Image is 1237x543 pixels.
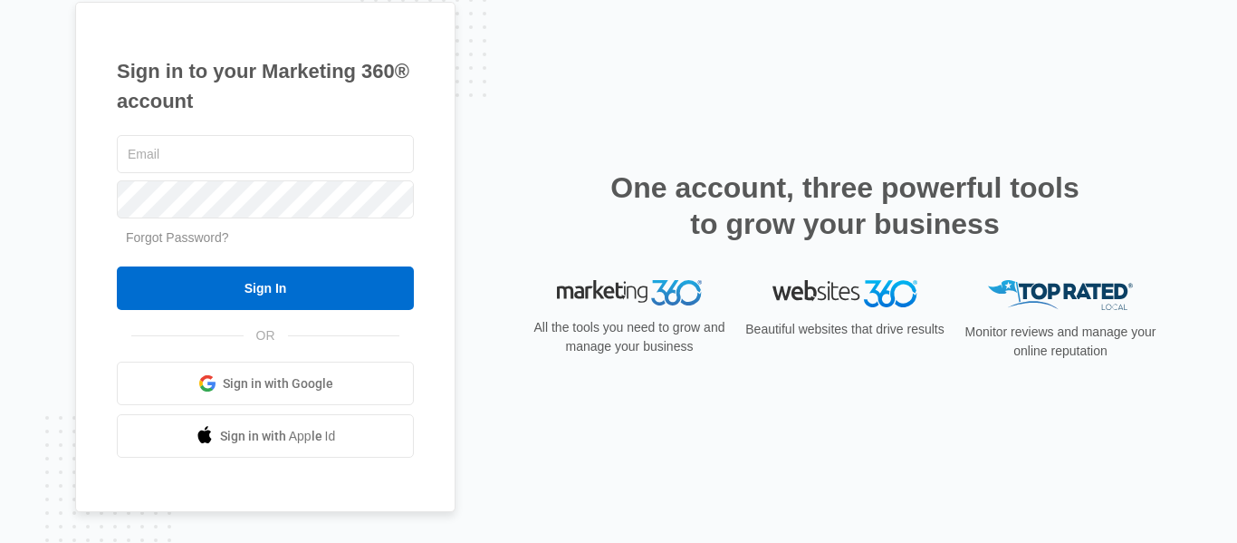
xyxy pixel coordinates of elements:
img: Websites 360 [772,280,917,306]
h1: Sign in to your Marketing 360® account [117,56,414,116]
p: Beautiful websites that drive results [743,320,946,339]
span: Sign in with Google [223,374,333,393]
img: Marketing 360 [557,280,702,305]
a: Sign in with Google [117,362,414,405]
p: Monitor reviews and manage your online reputation [959,323,1162,361]
span: OR [244,326,288,345]
input: Email [117,135,414,173]
img: Top Rated Local [988,280,1133,310]
p: All the tools you need to grow and manage your business [528,318,731,356]
a: Forgot Password? [126,230,229,245]
a: Sign in with Apple Id [117,414,414,458]
span: Sign in with Apple Id [220,427,336,446]
h2: One account, three powerful tools to grow your business [605,170,1085,242]
input: Sign In [117,267,414,310]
